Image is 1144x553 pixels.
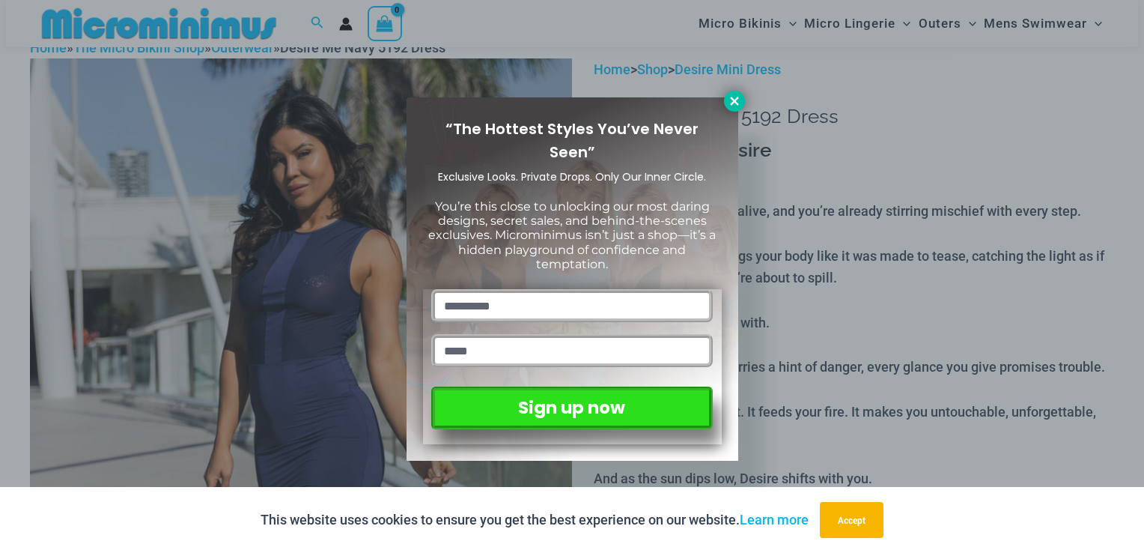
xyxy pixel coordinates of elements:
button: Accept [820,502,883,538]
a: Learn more [740,512,809,528]
span: “The Hottest Styles You’ve Never Seen” [445,118,699,163]
button: Close [724,91,745,112]
p: This website uses cookies to ensure you get the best experience on our website. [261,509,809,531]
button: Sign up now [431,387,712,429]
span: You’re this close to unlocking our most daring designs, secret sales, and behind-the-scenes exclu... [428,199,716,271]
span: Exclusive Looks. Private Drops. Only Our Inner Circle. [438,169,706,184]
